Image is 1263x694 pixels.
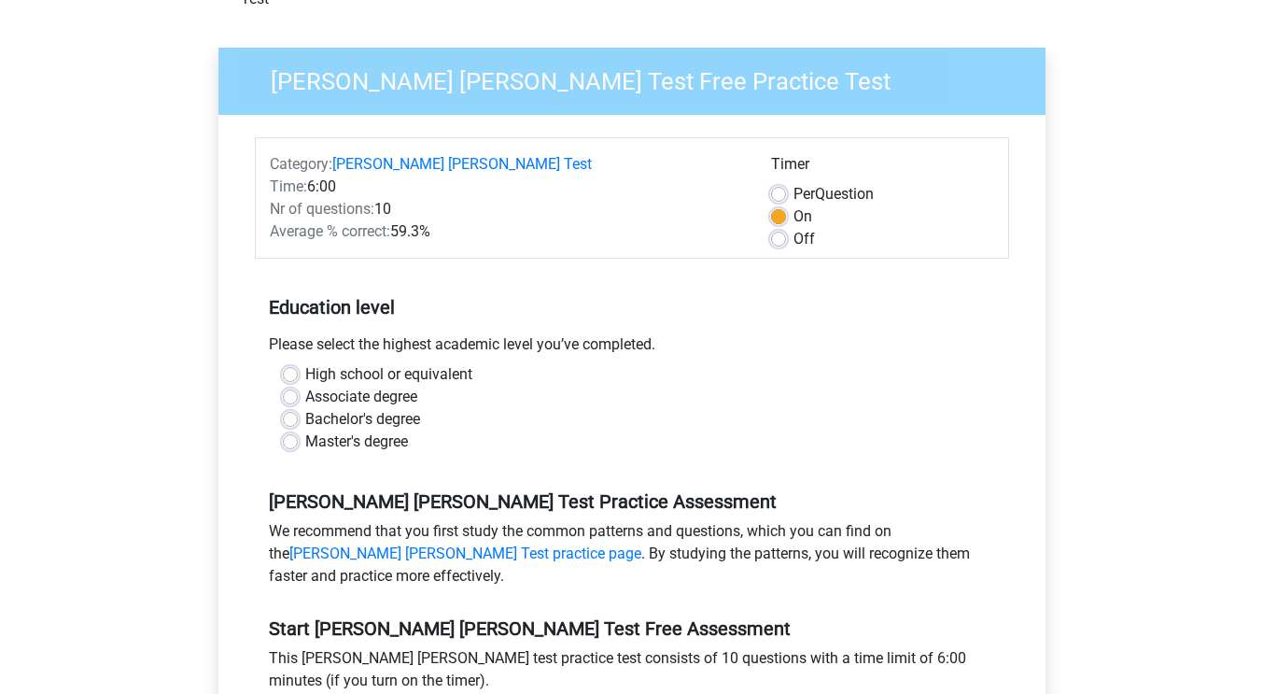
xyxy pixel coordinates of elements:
span: Time: [270,177,307,195]
span: Per [793,185,815,203]
label: Off [793,228,815,250]
label: Master's degree [305,431,408,453]
div: 6:00 [256,176,757,198]
label: Bachelor's degree [305,408,420,431]
span: Nr of questions: [270,200,374,218]
div: Please select the highest academic level you’ve completed. [255,333,1009,363]
label: High school or equivalent [305,363,472,386]
h5: Education level [269,289,995,326]
label: On [793,205,812,228]
a: [PERSON_NAME] [PERSON_NAME] Test [332,155,592,173]
div: 10 [256,198,757,220]
h5: Start [PERSON_NAME] [PERSON_NAME] Test Free Assessment [269,617,995,640]
span: Category: [270,155,332,173]
label: Question [793,183,874,205]
label: Associate degree [305,386,417,408]
a: [PERSON_NAME] [PERSON_NAME] Test practice page [289,545,641,562]
div: Timer [771,153,994,183]
span: Average % correct: [270,222,390,240]
div: 59.3% [256,220,757,243]
h5: [PERSON_NAME] [PERSON_NAME] Test Practice Assessment [269,490,995,513]
div: We recommend that you first study the common patterns and questions, which you can find on the . ... [255,520,1009,595]
h3: [PERSON_NAME] [PERSON_NAME] Test Free Practice Test [248,60,1031,96]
